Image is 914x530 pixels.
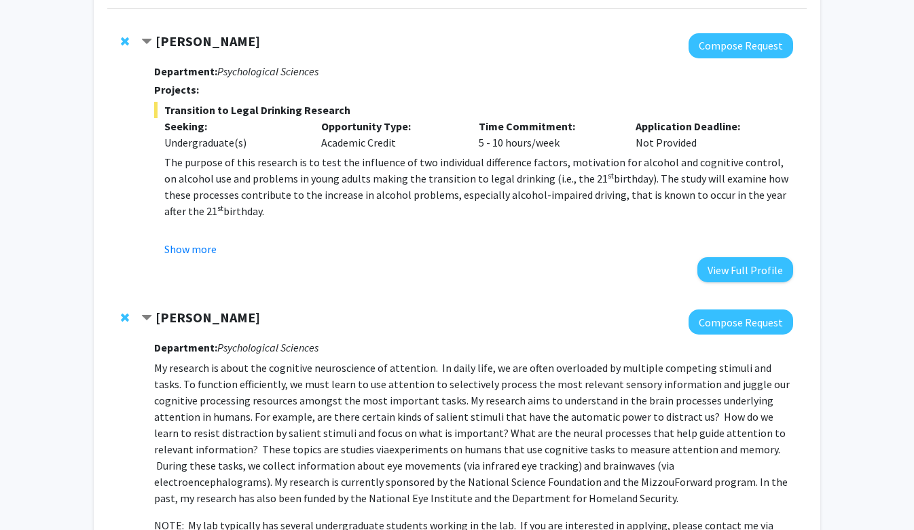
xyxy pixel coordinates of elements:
span: Transition to Legal Drinking Research [154,102,793,118]
p: Time Commitment: [479,118,616,134]
div: Academic Credit [311,118,469,151]
p: Seeking: [164,118,301,134]
p: Application Deadline: [636,118,773,134]
button: Show more [164,241,217,257]
strong: [PERSON_NAME] [156,33,260,50]
sup: st [217,203,223,213]
button: View Full Profile [697,257,793,282]
button: Compose Request to Nicholas Gaspelin [689,309,793,335]
span: experiments on humans that use cognitive tasks to measure attention and memory. During these task... [154,442,788,505]
span: Contract Nicholas Gaspelin Bookmark [141,313,152,324]
sup: st [608,170,614,181]
div: 5 - 10 hours/week [469,118,626,151]
span: Contract Denis McCarthy Bookmark [141,37,152,48]
p: Opportunity Type: [321,118,458,134]
span: birthday). The study will examine how these processes contribute to the increase in alcohol probl... [164,172,788,218]
p: My research is about the cognitive neuroscience of attention. In daily life, we are often overloa... [154,360,793,506]
i: Psychological Sciences [217,341,318,354]
div: Not Provided [625,118,783,151]
strong: Department: [154,64,217,78]
div: Undergraduate(s) [164,134,301,151]
span: birthday. [223,204,264,218]
button: Compose Request to Denis McCarthy [689,33,793,58]
strong: Projects: [154,83,199,96]
strong: Department: [154,341,217,354]
iframe: Chat [10,469,58,520]
span: Remove Nicholas Gaspelin from bookmarks [121,312,129,323]
strong: [PERSON_NAME] [156,309,260,326]
i: Psychological Sciences [217,64,318,78]
span: The purpose of this research is to test the influence of two individual difference factors, motiv... [164,155,784,185]
span: Remove Denis McCarthy from bookmarks [121,36,129,47]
